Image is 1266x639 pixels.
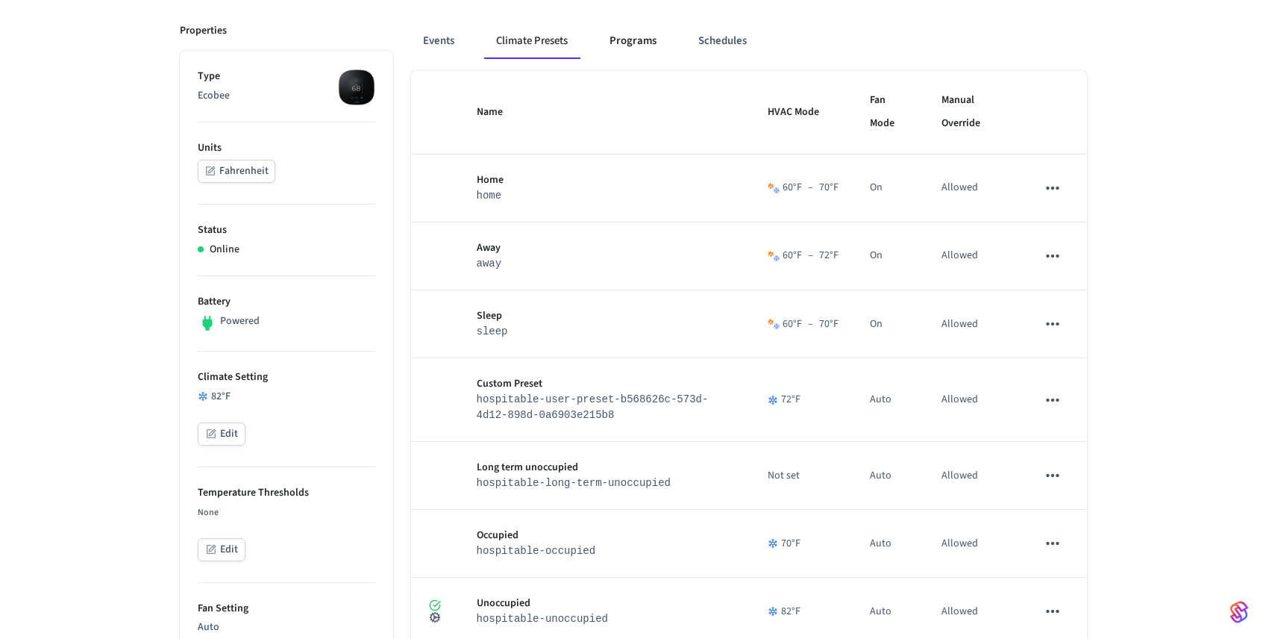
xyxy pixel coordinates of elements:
[852,155,924,222] td: On
[852,358,924,442] td: Auto
[477,308,733,324] p: Sleep
[484,23,580,59] button: Climate Presets
[198,601,375,617] p: Fan Setting
[338,69,375,106] img: ecobee_lite_3
[210,242,239,258] p: Online
[808,180,813,196] span: –
[198,538,245,561] button: Edit
[686,23,759,59] button: Schedules
[924,510,1020,578] td: Allowed
[783,317,839,332] div: 60 °F 70 °F
[783,180,839,196] div: 60 °F 70 °F
[198,485,375,501] p: Temperature Thresholds
[768,536,834,552] div: 70 °F
[852,442,924,510] td: Auto
[924,222,1020,290] td: Allowed
[852,71,924,155] th: Fan Mode
[477,596,733,611] p: Unoccupied
[477,460,733,476] p: Long term unoccupied
[924,358,1020,442] td: Allowed
[411,23,466,59] button: Events
[198,69,375,84] p: Type
[598,23,668,59] button: Programs
[198,160,275,183] button: Fahrenheit
[768,392,834,408] div: 72 °F
[852,290,924,358] td: On
[768,604,834,620] div: 82 °F
[750,442,852,510] td: Not set
[220,314,260,329] p: Powered
[198,222,375,238] p: Status
[750,71,852,155] th: HVAC Mode
[477,325,508,337] code: sleep
[477,240,733,256] p: Away
[459,71,750,155] th: Name
[924,290,1020,358] td: Allowed
[808,248,813,264] span: –
[477,545,596,557] code: hospitable-occupied
[198,294,375,310] p: Battery
[477,190,502,202] code: home
[783,248,839,264] div: 60 °F 72 °F
[198,620,375,635] p: Auto
[198,88,375,104] p: Ecobee
[768,182,780,194] img: Heat Cool
[180,23,227,39] p: Properties
[198,506,219,519] span: None
[924,442,1020,510] td: Allowed
[1230,600,1248,624] img: SeamLogoGradient.69752ec5.svg
[852,510,924,578] td: Auto
[477,172,733,188] p: Home
[477,258,502,269] code: away
[198,140,375,156] p: Units
[477,393,709,421] code: hospitable-user-preset-b568626c-573d-4d12-898d-0a6903e215b8
[768,318,780,330] img: Heat Cool
[768,250,780,262] img: Heat Cool
[477,376,733,392] p: Custom Preset
[198,370,375,385] p: Climate Setting
[477,477,671,489] code: hospitable-long-term-unoccupied
[477,613,608,625] code: hospitable-unoccupied
[808,317,813,332] span: –
[924,71,1020,155] th: Manual Override
[198,423,245,446] button: Edit
[852,222,924,290] td: On
[924,155,1020,222] td: Allowed
[198,389,375,405] div: 82 °F
[477,528,733,543] p: Occupied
